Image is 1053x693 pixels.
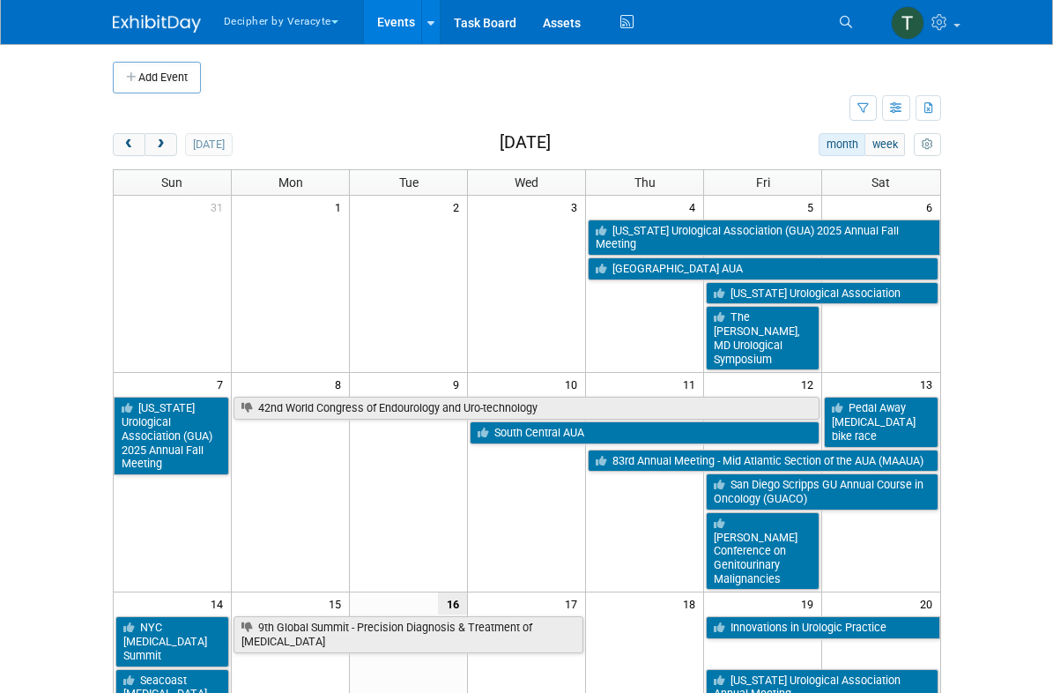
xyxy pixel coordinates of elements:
[681,373,703,395] span: 11
[681,592,703,615] span: 18
[451,373,467,395] span: 9
[161,175,182,190] span: Sun
[515,175,538,190] span: Wed
[399,175,419,190] span: Tue
[799,373,821,395] span: 12
[563,373,585,395] span: 10
[634,175,656,190] span: Thu
[687,196,703,218] span: 4
[500,133,551,153] h2: [DATE]
[756,175,770,190] span: Fri
[706,282,938,305] a: [US_STATE] Urological Association
[805,196,821,218] span: 5
[569,196,585,218] span: 3
[924,196,940,218] span: 6
[333,196,349,218] span: 1
[209,592,231,615] span: 14
[114,397,230,475] a: [US_STATE] Urological Association (GUA) 2025 Annual Fall Meeting
[563,592,585,615] span: 17
[588,220,940,256] a: [US_STATE] Urological Association (GUA) 2025 Annual Fall Meeting
[864,133,905,156] button: week
[891,6,924,40] img: Tony Alvarado
[145,133,177,156] button: next
[113,133,145,156] button: prev
[215,373,231,395] span: 7
[234,397,819,420] a: 42nd World Congress of Endourology and Uro-technology
[451,196,467,218] span: 2
[706,616,940,639] a: Innovations in Urologic Practice
[799,592,821,615] span: 19
[922,139,933,151] i: Personalize Calendar
[115,616,230,667] a: NYC [MEDICAL_DATA] Summit
[209,196,231,218] span: 31
[588,450,938,473] a: 83rd Annual Meeting - Mid Atlantic Section of the AUA (MAAUA)
[914,133,940,156] button: myCustomButton
[470,421,819,444] a: South Central AUA
[871,175,890,190] span: Sat
[706,512,819,591] a: [PERSON_NAME] Conference on Genitourinary Malignancies
[918,373,940,395] span: 13
[706,473,938,510] a: San Diego Scripps GU Annual Course in Oncology (GUACO)
[113,62,201,93] button: Add Event
[706,306,819,370] a: The [PERSON_NAME], MD Urological Symposium
[588,257,938,280] a: [GEOGRAPHIC_DATA] AUA
[438,592,467,615] span: 16
[918,592,940,615] span: 20
[333,373,349,395] span: 8
[824,397,938,447] a: Pedal Away [MEDICAL_DATA] bike race
[819,133,865,156] button: month
[278,175,303,190] span: Mon
[185,133,232,156] button: [DATE]
[113,15,201,33] img: ExhibitDay
[234,616,583,652] a: 9th Global Summit - Precision Diagnosis & Treatment of [MEDICAL_DATA]
[327,592,349,615] span: 15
